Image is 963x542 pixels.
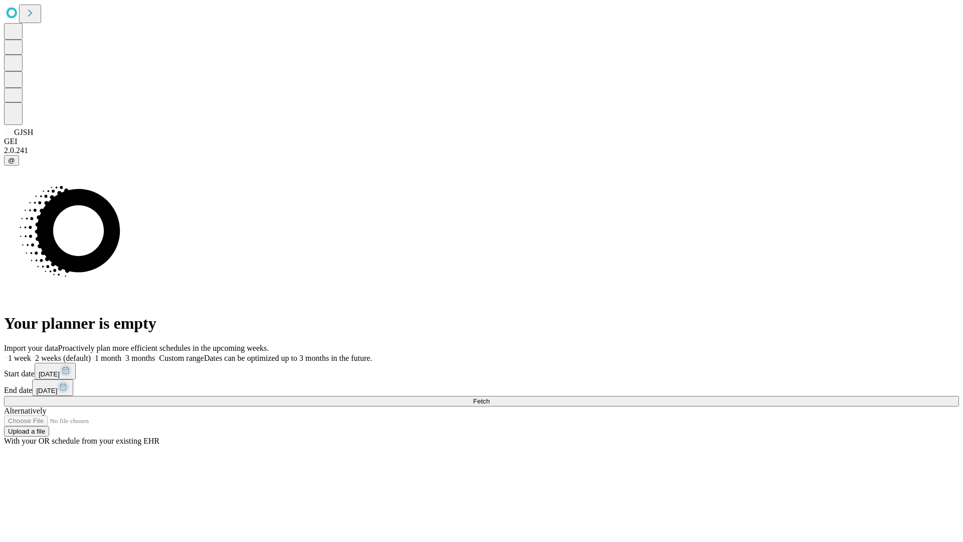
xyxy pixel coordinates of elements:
div: GEI [4,137,959,146]
button: [DATE] [35,363,76,379]
div: Start date [4,363,959,379]
span: Dates can be optimized up to 3 months in the future. [204,354,372,362]
button: Upload a file [4,426,49,437]
div: 2.0.241 [4,146,959,155]
span: Import your data [4,344,58,352]
span: With your OR schedule from your existing EHR [4,437,159,445]
button: @ [4,155,19,166]
span: 3 months [125,354,155,362]
span: 2 weeks (default) [35,354,91,362]
span: 1 month [95,354,121,362]
span: Alternatively [4,406,46,415]
button: [DATE] [32,379,73,396]
button: Fetch [4,396,959,406]
span: Fetch [473,397,490,405]
div: End date [4,379,959,396]
span: @ [8,157,15,164]
h1: Your planner is empty [4,314,959,333]
span: [DATE] [36,387,57,394]
span: Proactively plan more efficient schedules in the upcoming weeks. [58,344,269,352]
span: Custom range [159,354,204,362]
span: [DATE] [39,370,60,378]
span: GJSH [14,128,33,137]
span: 1 week [8,354,31,362]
